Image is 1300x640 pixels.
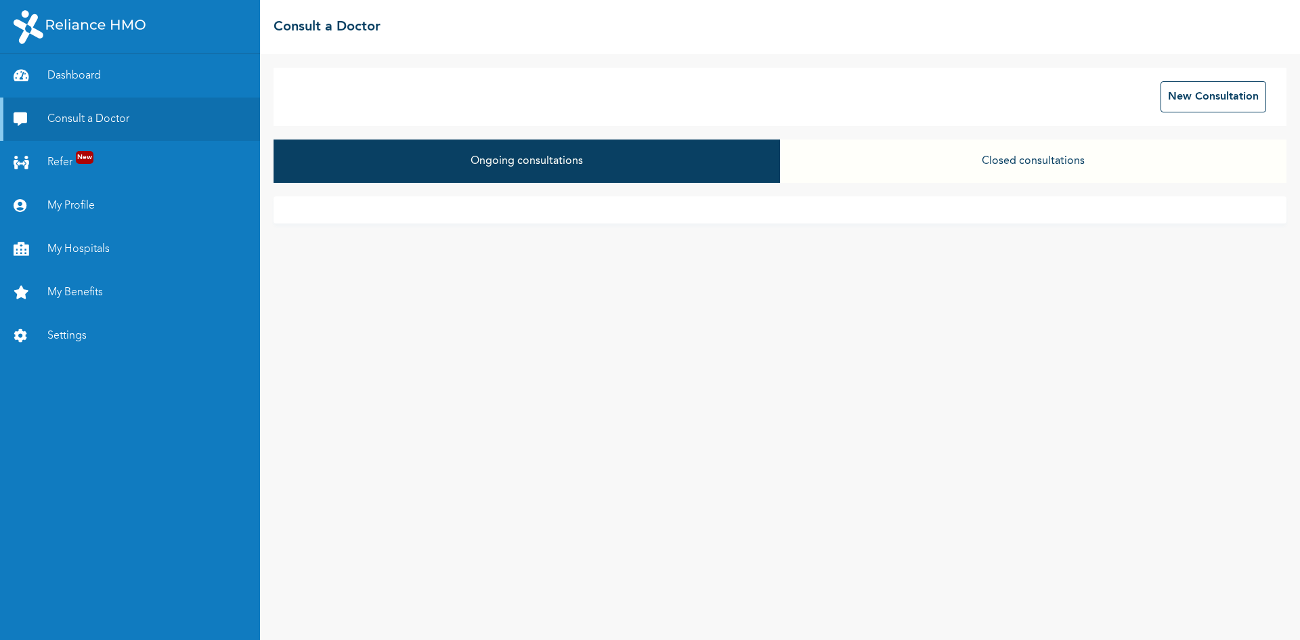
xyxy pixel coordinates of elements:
[274,140,780,183] button: Ongoing consultations
[780,140,1286,183] button: Closed consultations
[14,10,146,44] img: RelianceHMO's Logo
[274,17,381,37] h2: Consult a Doctor
[76,151,93,164] span: New
[1161,81,1266,112] button: New Consultation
